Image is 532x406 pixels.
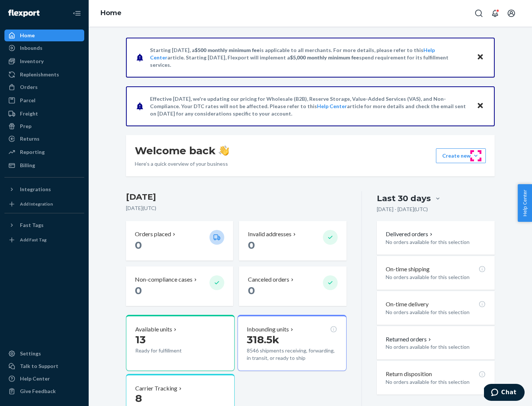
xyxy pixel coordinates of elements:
p: Non-compliance cases [135,275,192,284]
span: 0 [248,239,255,251]
p: Return disposition [386,370,432,378]
div: Replenishments [20,71,59,78]
button: Close Navigation [69,6,84,21]
a: Inbounds [4,42,84,54]
a: Prep [4,120,84,132]
p: Carrier Tracking [135,384,177,393]
a: Freight [4,108,84,120]
button: Give Feedback [4,385,84,397]
span: $500 monthly minimum fee [195,47,260,53]
span: 8 [135,392,142,405]
div: Give Feedback [20,388,56,395]
div: Reporting [20,148,45,156]
a: Add Fast Tag [4,234,84,246]
div: Parcel [20,97,35,104]
div: Freight [20,110,38,117]
p: Inbounding units [247,325,289,334]
a: Returns [4,133,84,145]
ol: breadcrumbs [95,3,127,24]
p: No orders available for this selection [386,378,486,386]
div: Last 30 days [377,193,431,204]
a: Reporting [4,146,84,158]
p: Invalid addresses [248,230,291,238]
button: Delivered orders [386,230,434,238]
p: No orders available for this selection [386,343,486,351]
p: Canceled orders [248,275,289,284]
button: Non-compliance cases 0 [126,266,233,306]
div: Help Center [20,375,50,382]
h1: Welcome back [135,144,229,157]
a: Home [4,30,84,41]
p: Orders placed [135,230,171,238]
p: [DATE] ( UTC ) [126,204,347,212]
button: Close [475,101,485,111]
p: No orders available for this selection [386,309,486,316]
div: Returns [20,135,40,142]
button: Available units13Ready for fulfillment [126,315,235,371]
button: Open notifications [488,6,502,21]
span: $5,000 monthly minimum fee [290,54,359,61]
a: Help Center [317,103,347,109]
img: hand-wave emoji [219,145,229,156]
div: Home [20,32,35,39]
a: Home [100,9,122,17]
button: Close [475,52,485,63]
div: Prep [20,123,31,130]
h3: [DATE] [126,191,347,203]
div: Settings [20,350,41,357]
span: 318.5k [247,333,279,346]
div: Fast Tags [20,221,44,229]
button: Inbounding units318.5k8546 shipments receiving, forwarding, in transit, or ready to ship [238,315,346,371]
button: Talk to Support [4,360,84,372]
span: 0 [248,284,255,297]
p: No orders available for this selection [386,238,486,246]
a: Inventory [4,55,84,67]
button: Open account menu [504,6,519,21]
button: Integrations [4,183,84,195]
button: Fast Tags [4,219,84,231]
button: Create new [436,148,486,163]
a: Settings [4,348,84,359]
a: Billing [4,159,84,171]
button: Open Search Box [471,6,486,21]
button: Help Center [518,184,532,222]
span: 13 [135,333,146,346]
div: Inventory [20,58,44,65]
div: Orders [20,83,38,91]
iframe: Opens a widget where you can chat to one of our agents [484,384,525,402]
a: Orders [4,81,84,93]
a: Parcel [4,94,84,106]
span: 0 [135,284,142,297]
div: Billing [20,162,35,169]
p: [DATE] - [DATE] ( UTC ) [377,206,428,213]
p: Ready for fulfillment [135,347,204,354]
p: Starting [DATE], a is applicable to all merchants. For more details, please refer to this article... [150,47,470,69]
div: Integrations [20,186,51,193]
button: Returned orders [386,335,433,344]
button: Orders placed 0 [126,221,233,261]
button: Canceled orders 0 [239,266,346,306]
p: Here’s a quick overview of your business [135,160,229,168]
a: Add Integration [4,198,84,210]
p: 8546 shipments receiving, forwarding, in transit, or ready to ship [247,347,337,362]
div: Add Fast Tag [20,237,47,243]
p: On-time shipping [386,265,430,273]
div: Add Integration [20,201,53,207]
a: Replenishments [4,69,84,80]
p: Effective [DATE], we're updating our pricing for Wholesale (B2B), Reserve Storage, Value-Added Se... [150,95,470,117]
p: No orders available for this selection [386,273,486,281]
button: Invalid addresses 0 [239,221,346,261]
img: Flexport logo [8,10,40,17]
a: Help Center [4,373,84,385]
div: Talk to Support [20,362,58,370]
div: Inbounds [20,44,42,52]
p: On-time delivery [386,300,429,309]
p: Available units [135,325,172,334]
span: 0 [135,239,142,251]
